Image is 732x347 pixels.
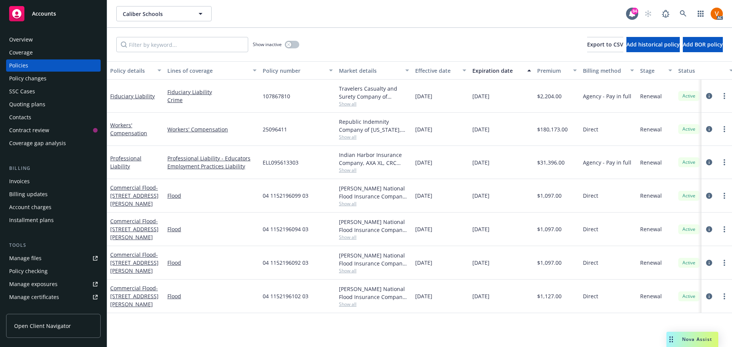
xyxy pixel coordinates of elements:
span: $2,204.00 [537,92,562,100]
a: Commercial Flood [110,251,159,274]
a: Contacts [6,111,101,123]
span: Show all [339,301,409,307]
span: Active [681,226,697,233]
a: Policies [6,59,101,72]
span: Direct [583,225,598,233]
div: Installment plans [9,214,54,226]
a: Professional Liability - Educators [167,154,257,162]
span: $1,097.00 [537,225,562,233]
span: Show all [339,101,409,107]
div: Contract review [9,124,49,136]
div: Account charges [9,201,51,213]
div: Policy changes [9,72,47,85]
span: Active [681,126,697,133]
span: Export to CSV [587,41,623,48]
div: Expiration date [472,67,523,75]
div: Status [678,67,725,75]
div: Billing method [583,67,626,75]
span: Active [681,93,697,99]
a: more [720,91,729,101]
a: Flood [167,292,257,300]
div: Indian Harbor Insurance Company, AXA XL, CRC Group [339,151,409,167]
span: Direct [583,125,598,133]
a: Accounts [6,3,101,24]
span: - [STREET_ADDRESS][PERSON_NAME] [110,285,159,308]
button: Lines of coverage [164,61,260,80]
div: 84 [631,8,638,14]
button: Add historical policy [626,37,680,52]
span: Renewal [640,192,662,200]
a: Contract review [6,124,101,136]
a: circleInformation [705,258,714,267]
button: Billing method [580,61,637,80]
div: Lines of coverage [167,67,248,75]
div: Manage exposures [9,278,58,290]
span: [DATE] [415,192,432,200]
a: Account charges [6,201,101,213]
div: [PERSON_NAME] National Flood Insurance Company, [PERSON_NAME] Flood [339,218,409,234]
span: [DATE] [415,158,432,166]
div: Policy number [263,67,324,75]
span: Renewal [640,259,662,267]
a: Report a Bug [658,6,673,21]
a: Policy changes [6,72,101,85]
div: [PERSON_NAME] National Flood Insurance Company, [PERSON_NAME] Flood [339,184,409,200]
span: ELL095613303 [263,158,299,166]
a: Flood [167,259,257,267]
span: $1,097.00 [537,259,562,267]
span: 25096411 [263,125,287,133]
div: Coverage gap analysis [9,137,66,149]
span: Renewal [640,92,662,100]
a: Flood [167,225,257,233]
div: [PERSON_NAME] National Flood Insurance Company, [PERSON_NAME] Flood [339,285,409,301]
span: Add BOR policy [683,41,723,48]
a: Overview [6,34,101,46]
span: Open Client Navigator [14,322,71,330]
a: Manage files [6,252,101,264]
div: Policy details [110,67,153,75]
a: circleInformation [705,91,714,101]
a: Installment plans [6,214,101,226]
a: Workers' Compensation [167,125,257,133]
span: [DATE] [472,125,490,133]
span: 04 1152196102 03 [263,292,308,300]
a: Fiduciary Liability [110,93,155,100]
span: Renewal [640,125,662,133]
span: Active [681,259,697,266]
div: [PERSON_NAME] National Flood Insurance Company, [PERSON_NAME] Flood [339,251,409,267]
span: Caliber Schools [123,10,189,18]
span: [DATE] [472,225,490,233]
button: Policy details [107,61,164,80]
a: Coverage [6,46,101,59]
a: Manage claims [6,304,101,316]
a: Fiduciary Liability [167,88,257,96]
span: 04 1152196099 03 [263,192,308,200]
input: Filter by keyword... [116,37,248,52]
a: Employment Practices Liability [167,162,257,170]
a: circleInformation [705,225,714,234]
span: [DATE] [472,292,490,300]
button: Expiration date [469,61,534,80]
button: Effective date [412,61,469,80]
span: Manage exposures [6,278,101,290]
div: Manage claims [9,304,48,316]
span: Renewal [640,225,662,233]
a: Search [676,6,691,21]
span: Renewal [640,158,662,166]
span: Show inactive [253,41,282,48]
div: Premium [537,67,568,75]
a: circleInformation [705,125,714,134]
div: Tools [6,241,101,249]
button: Market details [336,61,412,80]
div: Effective date [415,67,458,75]
span: Show all [339,167,409,173]
div: Billing updates [9,188,48,200]
a: circleInformation [705,191,714,200]
span: 04 1152196094 03 [263,225,308,233]
span: - [STREET_ADDRESS][PERSON_NAME] [110,251,159,274]
span: $1,097.00 [537,192,562,200]
a: Commercial Flood [110,184,159,207]
span: Show all [339,234,409,240]
img: photo [711,8,723,20]
span: Agency - Pay in full [583,92,631,100]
